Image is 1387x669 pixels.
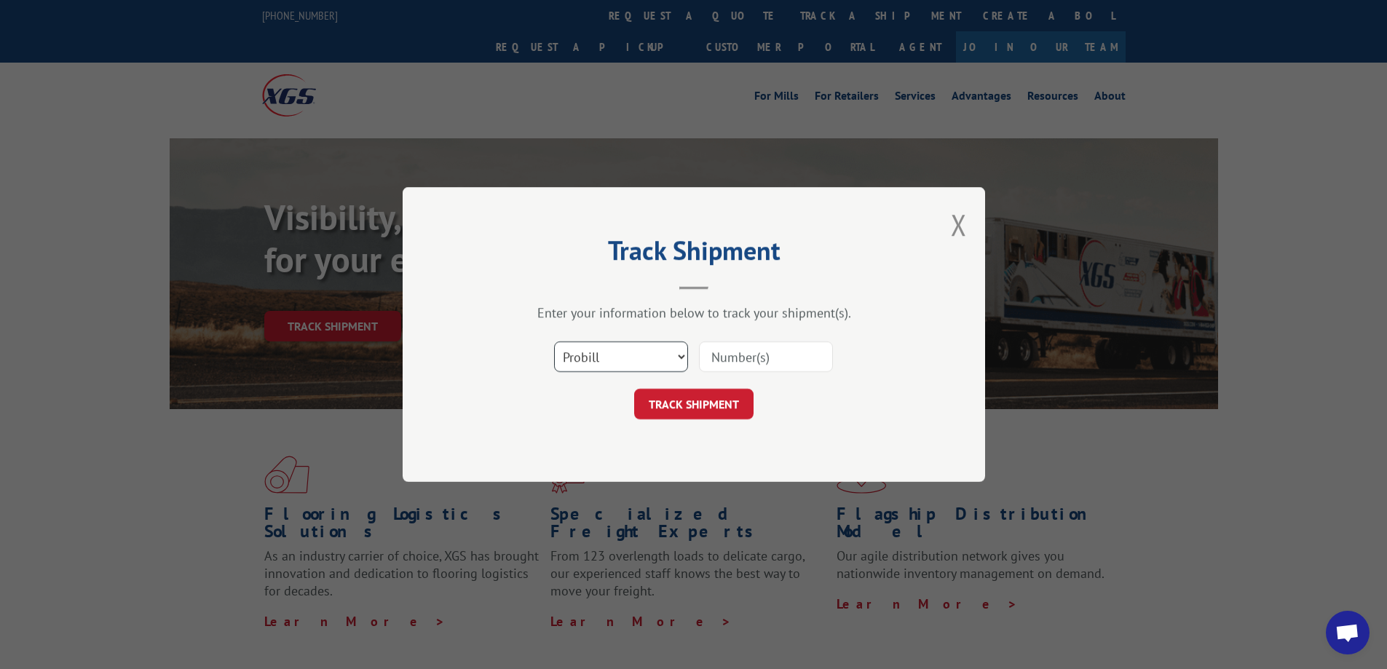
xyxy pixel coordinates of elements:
[951,205,967,244] button: Close modal
[699,341,833,372] input: Number(s)
[475,304,912,321] div: Enter your information below to track your shipment(s).
[634,389,754,419] button: TRACK SHIPMENT
[1326,611,1370,654] div: Open chat
[475,240,912,268] h2: Track Shipment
